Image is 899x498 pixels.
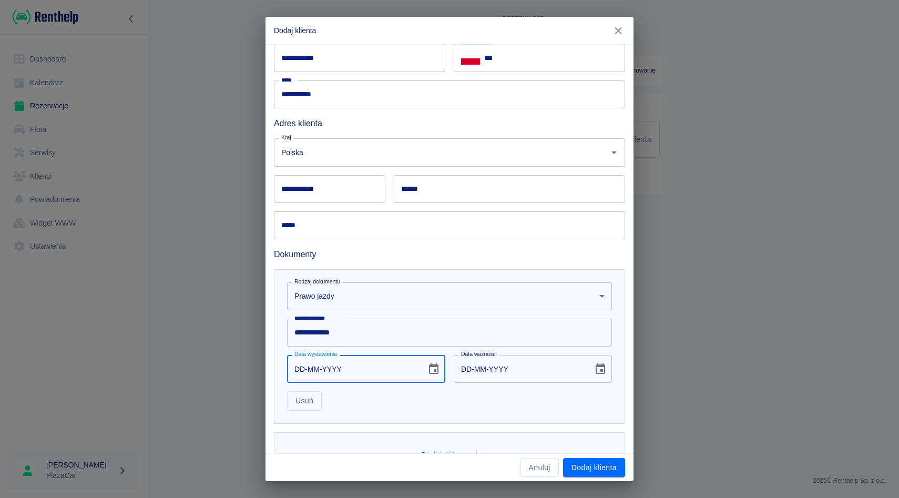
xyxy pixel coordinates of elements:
button: Select country [461,50,480,66]
input: DD-MM-YYYY [454,355,586,383]
label: Data wystawienia [294,350,337,358]
button: Choose date [590,359,611,380]
label: Data ważności [461,350,497,358]
label: Kraj [281,134,291,141]
h2: Dodaj klienta [265,17,634,44]
button: Otwórz [607,145,621,160]
h6: Dokumenty [274,248,625,261]
button: Anuluj [520,458,559,477]
label: Rodzaj dokumentu [294,278,340,286]
button: Dodaj klienta [563,458,625,477]
button: Usuń [287,391,322,411]
h6: Adres klienta [274,117,625,130]
div: Prawo jazdy [287,282,612,310]
input: DD-MM-YYYY [287,355,419,383]
button: Dodaj dokument [417,445,482,465]
button: Choose date [423,359,444,380]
